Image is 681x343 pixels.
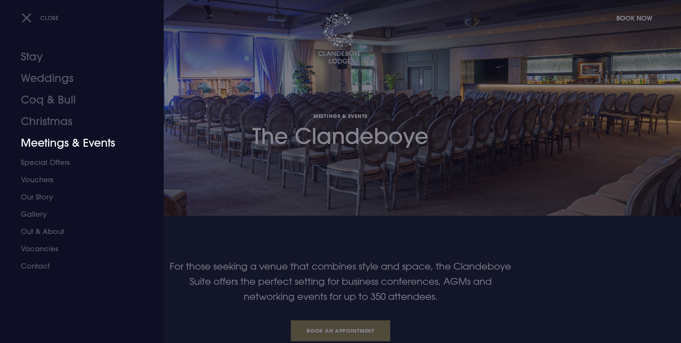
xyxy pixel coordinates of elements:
a: Vouchers [21,171,134,188]
a: Christmas [21,111,134,132]
a: Meetings & Events [21,132,134,154]
span: Close [40,14,59,22]
a: Coq & Bull [21,89,134,111]
a: Contact [21,257,134,275]
a: Special Offers [21,154,134,171]
a: Stay [21,46,134,68]
a: Our Story [21,188,134,206]
a: Weddings [21,68,134,89]
a: Gallery [21,206,134,223]
button: Close [22,10,59,25]
a: Vacancies [21,240,134,257]
a: Out & About [21,223,134,240]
